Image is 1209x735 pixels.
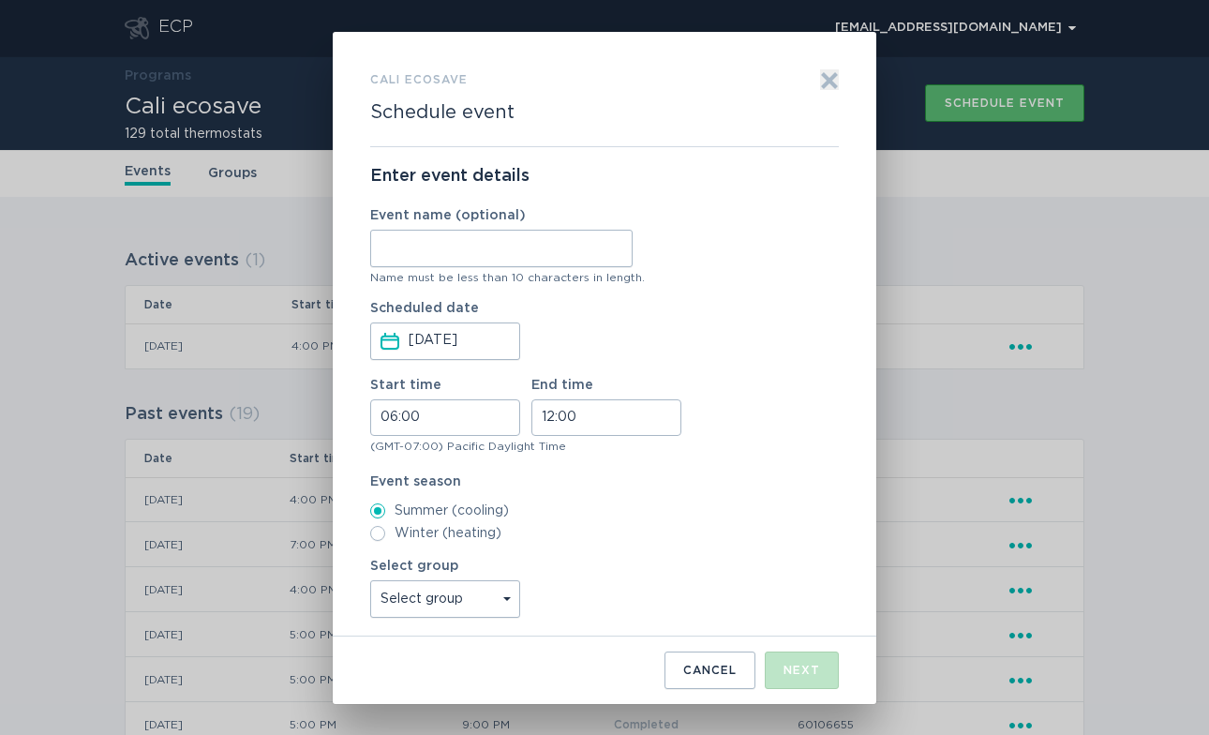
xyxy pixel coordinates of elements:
[370,503,385,518] input: Summer (cooling)
[370,475,839,488] label: Event season
[333,32,876,704] div: Form to create an event
[370,69,468,90] h3: Cali ecosave
[370,230,633,267] input: Event name (optional)
[370,272,839,283] div: Name must be less than 10 characters in length.
[765,652,839,689] button: Next
[683,665,737,676] div: Cancel
[370,399,520,436] input: Start time
[370,526,839,541] label: Winter (heating)
[409,323,517,359] input: Select a date
[370,526,385,541] input: Winter (heating)
[531,399,681,436] input: End time
[370,560,520,618] label: Select group
[664,652,755,689] button: Cancel
[784,665,820,676] div: Next
[370,580,520,618] select: Select group
[820,69,839,90] button: Exit
[370,166,839,187] p: Enter event details
[370,379,520,436] label: Start time
[370,302,633,360] label: Scheduled date
[370,209,633,222] label: Event name (optional)
[370,503,839,518] label: Summer (cooling)
[370,441,839,452] div: (GMT-07:00) Pacific Daylight Time
[531,379,681,436] label: End time
[370,101,515,124] h2: Schedule event
[381,331,399,352] button: Scheduled dateSelect a date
